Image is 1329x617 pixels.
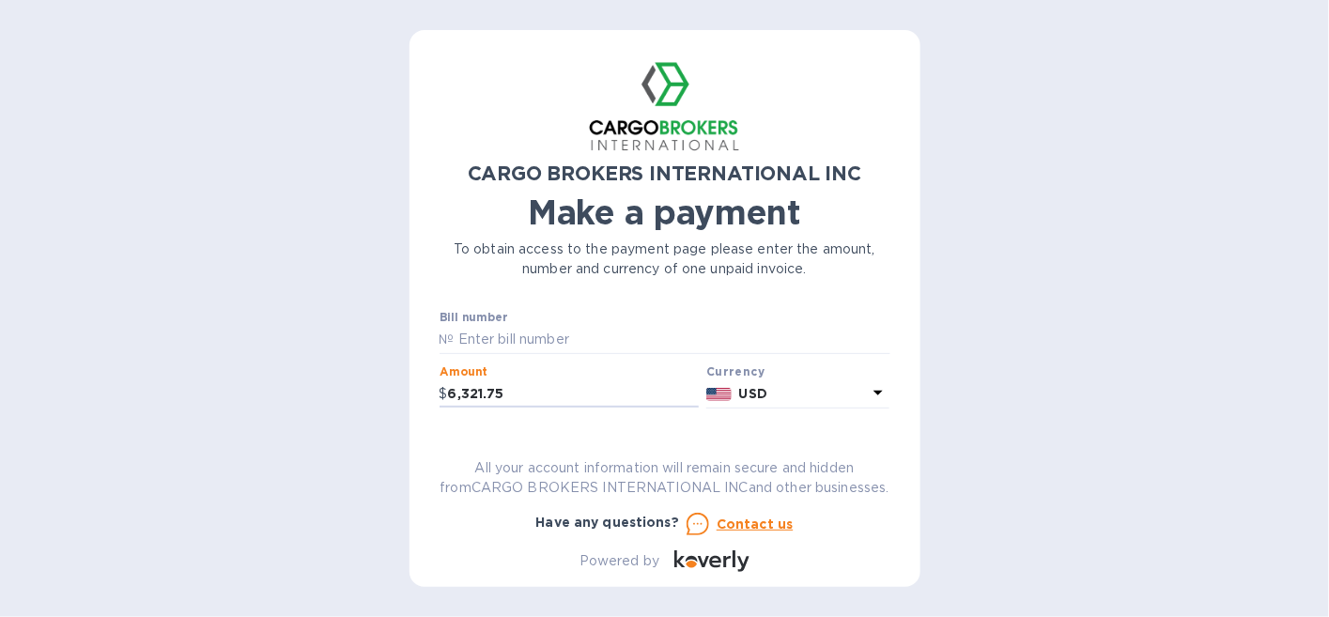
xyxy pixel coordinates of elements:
[536,515,680,530] b: Have any questions?
[739,386,767,401] b: USD
[455,326,890,354] input: Enter bill number
[706,388,732,401] img: USD
[440,458,890,498] p: All your account information will remain secure and hidden from CARGO BROKERS INTERNATIONAL INC a...
[440,193,890,232] h1: Make a payment
[440,239,890,279] p: To obtain access to the payment page please enter the amount, number and currency of one unpaid i...
[717,517,794,532] u: Contact us
[440,384,448,404] p: $
[468,162,862,185] b: CARGO BROKERS INTERNATIONAL INC
[706,364,765,378] b: Currency
[440,313,507,324] label: Bill number
[440,366,487,378] label: Amount
[440,421,526,432] label: Business name
[440,330,455,349] p: №
[448,380,700,409] input: 0.00
[580,551,659,571] p: Powered by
